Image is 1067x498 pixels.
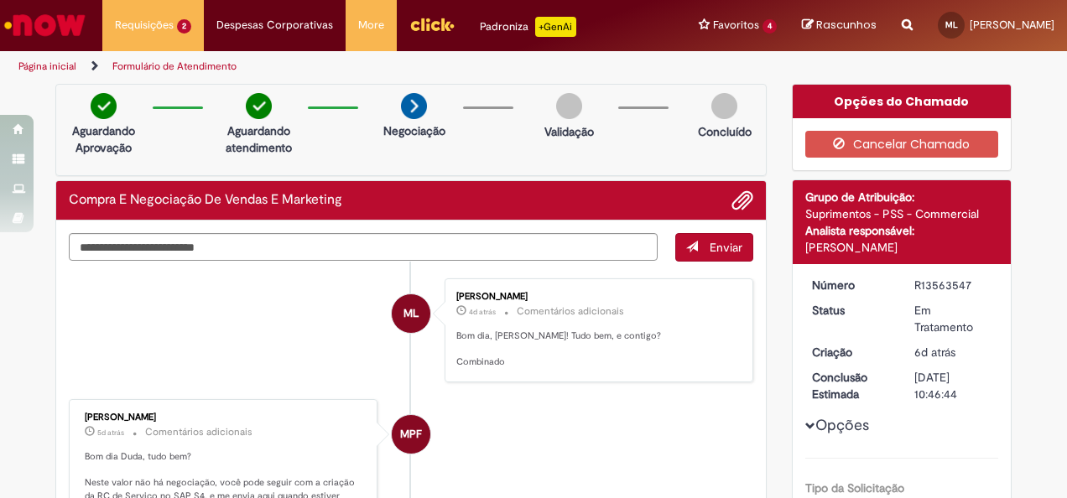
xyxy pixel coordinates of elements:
[805,205,999,222] div: Suprimentos - PSS - Commercial
[383,122,445,139] p: Negociação
[480,17,576,37] div: Padroniza
[400,414,422,454] span: MPF
[403,293,419,334] span: ML
[97,428,124,438] span: 5d atrás
[456,292,736,302] div: [PERSON_NAME]
[145,425,252,439] small: Comentários adicionais
[469,307,496,317] span: 4d atrás
[802,18,877,34] a: Rascunhos
[698,123,752,140] p: Concluído
[914,302,992,335] div: Em Tratamento
[469,307,496,317] time: 26/09/2025 11:34:45
[18,60,76,73] a: Página inicial
[177,19,191,34] span: 2
[456,329,736,369] p: Bom dia, [PERSON_NAME]! Tudo bem, e contigo? Combinado
[218,122,299,156] p: Aguardando atendimento
[799,344,903,361] dt: Criação
[91,93,117,119] img: check-circle-green.png
[731,189,753,211] button: Adicionar anexos
[914,344,992,361] div: 24/09/2025 15:11:51
[945,19,958,30] span: ML
[2,8,88,42] img: ServiceNow
[409,12,455,37] img: click_logo_yellow_360x200.png
[63,122,144,156] p: Aguardando Aprovação
[816,17,877,33] span: Rascunhos
[805,131,999,158] button: Cancelar Chamado
[713,17,759,34] span: Favoritos
[914,369,992,402] div: [DATE] 10:46:44
[970,18,1054,32] span: [PERSON_NAME]
[115,17,174,34] span: Requisições
[914,345,955,360] span: 6d atrás
[392,294,430,333] div: Maria Eduarda Nunes Lacerda
[535,17,576,37] p: +GenAi
[805,239,999,256] div: [PERSON_NAME]
[246,93,272,119] img: check-circle-green.png
[392,415,430,454] div: Marcus Paulo Furtado Silva
[544,123,594,140] p: Validação
[793,85,1012,118] div: Opções do Chamado
[358,17,384,34] span: More
[763,19,777,34] span: 4
[805,222,999,239] div: Analista responsável:
[97,428,124,438] time: 26/09/2025 08:47:57
[799,369,903,402] dt: Conclusão Estimada
[69,233,658,261] textarea: Digite sua mensagem aqui...
[914,345,955,360] time: 24/09/2025 15:11:51
[556,93,582,119] img: img-circle-grey.png
[710,240,742,255] span: Enviar
[799,302,903,319] dt: Status
[69,193,342,208] h2: Compra E Negociação De Vendas E Marketing Histórico de tíquete
[401,93,427,119] img: arrow-next.png
[85,412,364,423] div: [PERSON_NAME]
[711,93,737,119] img: img-circle-grey.png
[805,480,904,495] b: Tipo da Solicitação
[914,277,992,293] div: R13563547
[805,189,999,205] div: Grupo de Atribuição:
[112,60,237,73] a: Formulário de Atendimento
[216,17,333,34] span: Despesas Corporativas
[799,277,903,293] dt: Número
[13,51,699,82] ul: Trilhas de página
[517,304,624,319] small: Comentários adicionais
[675,233,753,262] button: Enviar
